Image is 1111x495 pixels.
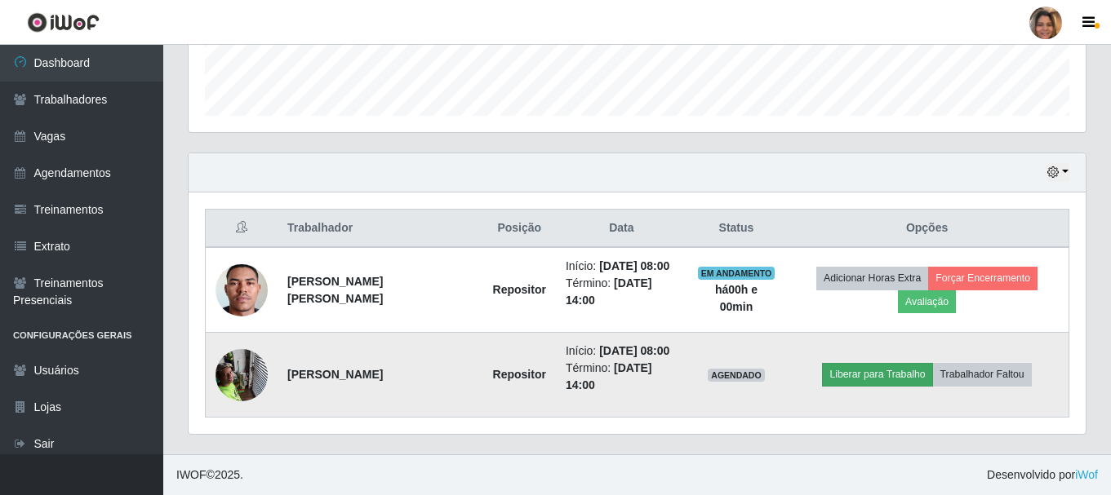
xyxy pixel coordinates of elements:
[785,210,1069,248] th: Opções
[599,259,669,272] time: [DATE] 08:00
[287,368,383,381] strong: [PERSON_NAME]
[566,343,678,360] li: Início:
[822,363,932,386] button: Liberar para Trabalho
[715,283,758,313] strong: há 00 h e 00 min
[27,12,100,33] img: CoreUI Logo
[216,232,268,347] img: 1737835667869.jpeg
[556,210,687,248] th: Data
[493,283,546,296] strong: Repositor
[566,360,678,394] li: Término:
[816,267,928,289] button: Adicionar Horas Extra
[483,210,556,248] th: Posição
[566,258,678,275] li: Início:
[176,466,243,484] span: © 2025 .
[493,368,546,381] strong: Repositor
[216,340,268,409] img: 1748279738294.jpeg
[566,275,678,309] li: Término:
[599,344,669,357] time: [DATE] 08:00
[278,210,483,248] th: Trabalhador
[1075,468,1098,481] a: iWof
[987,466,1098,484] span: Desenvolvido por
[287,275,383,305] strong: [PERSON_NAME] [PERSON_NAME]
[933,363,1032,386] button: Trabalhador Faltou
[928,267,1038,289] button: Forçar Encerramento
[687,210,785,248] th: Status
[176,468,207,481] span: IWOF
[708,369,765,382] span: AGENDADO
[698,267,775,280] span: EM ANDAMENTO
[898,290,956,313] button: Avaliação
